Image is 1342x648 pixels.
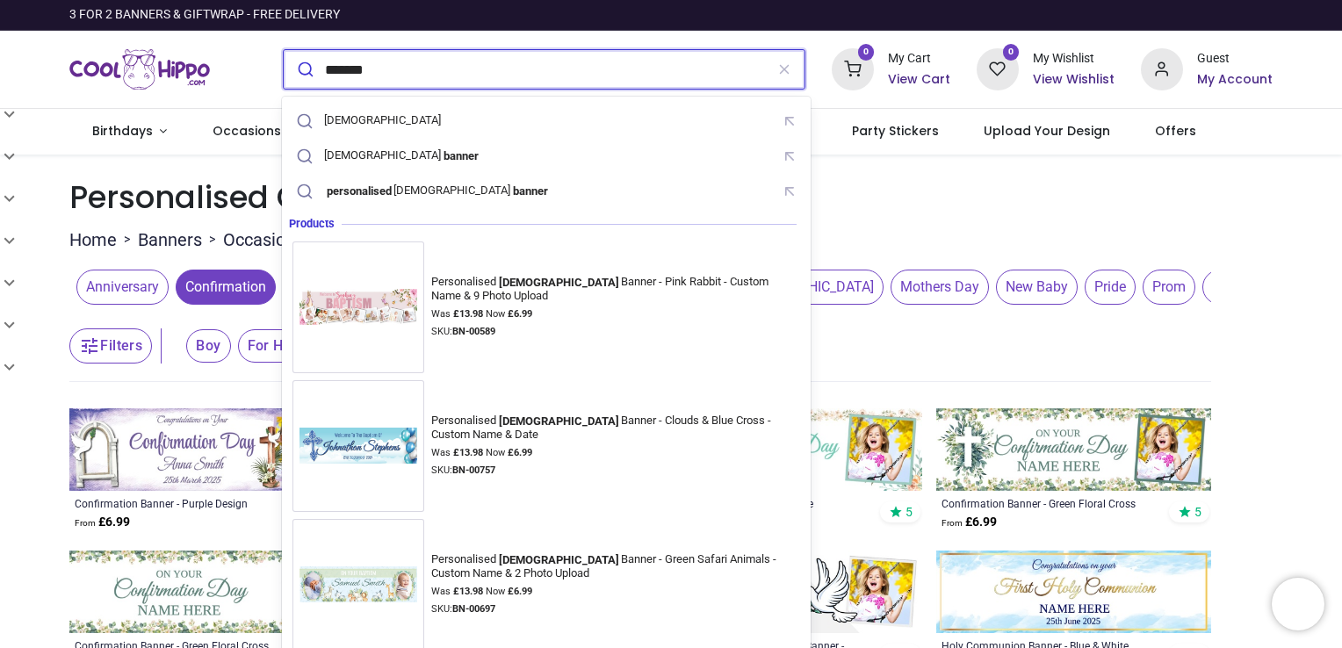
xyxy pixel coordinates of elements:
[1143,270,1195,305] span: Prom
[276,270,380,305] button: Engagement
[1003,44,1020,61] sup: 0
[764,50,804,89] button: Clear
[75,518,96,528] span: From
[496,273,621,291] mark: [DEMOGRAPHIC_DATA]
[888,50,950,68] div: My Cart
[858,44,875,61] sup: 0
[213,122,281,140] span: Occasions
[324,113,441,127] div: [DEMOGRAPHIC_DATA]
[776,107,804,134] button: Fill query with "baptism"
[69,551,344,633] img: Personalised Confirmation Banner - Green Floral Cross - Custom Text
[431,275,794,304] div: Personalised Banner - Pink Rabbit - Custom Name & 9 Photo Upload
[223,227,295,252] a: Occasion
[508,586,532,597] strong: £ 6.99
[190,109,318,155] a: Occasions
[69,109,190,155] a: Birthdays
[1033,50,1115,68] div: My Wishlist
[1202,270,1298,305] span: [DATE] & Eid
[1272,578,1324,630] iframe: Brevo live chat
[942,496,1153,510] a: Confirmation Banner - Green Floral Cross
[776,177,804,205] button: Fill query with "personalised baptism banner"
[431,325,800,339] div: SKU:
[1078,270,1136,305] button: Pride
[292,282,424,331] img: Personalised Baptism Banner - Pink Rabbit - Custom Name & 9 Photo Upload
[884,270,989,305] button: Mothers Day
[176,270,276,305] span: Confirmation
[69,45,210,94] a: Logo of Cool Hippo
[942,518,963,528] span: From
[452,326,495,337] strong: BN-00589
[292,241,800,373] a: Personalised Baptism Banner - Pink Rabbit - Custom Name & 9 Photo UploadPersonalised[DEMOGRAPHIC_...
[996,270,1078,305] span: New Baby
[453,586,483,597] strong: £ 13.98
[69,270,169,305] button: Anniversary
[977,61,1019,76] a: 0
[453,447,483,458] strong: £ 13.98
[431,602,800,616] div: SKU:
[292,559,424,608] img: Personalised Baptism Banner - Green Safari Animals - Custom Name & 2 Photo Upload
[202,231,223,248] span: >
[989,270,1078,305] button: New Baby
[431,585,800,599] div: Was Now
[904,6,1273,24] iframe: Customer reviews powered by Trustpilot
[69,6,340,24] div: 3 FOR 2 BANNERS & GIFTWRAP - FREE DELIVERY
[431,552,794,581] div: Personalised Banner - Green Safari Animals - Custom Name & 2 Photo Upload
[431,307,800,321] div: Was Now
[453,308,483,320] strong: £ 13.98
[852,122,939,140] span: Party Stickers
[1197,50,1273,68] div: Guest
[117,231,138,248] span: >
[186,329,230,363] span: Boy
[289,217,342,231] span: Products
[510,182,550,199] mark: banner
[441,147,480,164] mark: banner
[936,408,1211,491] img: Personalised Confirmation Banner - Green Floral Cross - 1 Photo & Custom Text
[238,329,307,363] span: For Her
[905,504,913,520] span: 5
[69,176,1273,219] h1: Personalised Confirmation Banners
[324,182,393,199] mark: personalised
[431,414,794,443] div: Personalised Banner - Clouds & Blue Cross - Custom Name & Date
[1136,270,1195,305] button: Prom
[69,45,210,94] img: Cool Hippo
[496,412,621,429] mark: [DEMOGRAPHIC_DATA]
[75,514,130,531] strong: £ 6.99
[431,464,800,478] div: SKU:
[984,122,1110,140] span: Upload Your Design
[776,142,804,169] button: Fill query with "baptism banner"
[832,61,874,76] a: 0
[1155,122,1196,140] span: Offers
[324,148,480,162] div: [DEMOGRAPHIC_DATA]
[452,464,495,476] strong: BN-00757
[1194,504,1201,520] span: 5
[1033,71,1115,89] a: View Wishlist
[284,50,325,89] button: Submit
[292,421,424,470] img: Personalised Baptism Banner - Clouds & Blue Cross - Custom Name & Date
[452,603,495,615] strong: BN-00697
[508,308,532,320] strong: £ 6.99
[1197,71,1273,89] a: My Account
[92,122,153,140] span: Birthdays
[891,270,989,305] span: Mothers Day
[324,184,550,198] div: [DEMOGRAPHIC_DATA]
[431,446,800,460] div: Was Now
[508,447,532,458] strong: £ 6.99
[1085,270,1136,305] span: Pride
[942,514,997,531] strong: £ 6.99
[888,71,950,89] a: View Cart
[1195,270,1298,305] button: [DATE] & Eid
[69,328,152,364] button: Filters
[69,227,117,252] a: Home
[936,551,1211,633] img: Personalised Holy Communion Banner - Blue & White - Confirmation
[292,380,800,512] a: Personalised Baptism Banner - Clouds & Blue Cross - Custom Name & DatePersonalised[DEMOGRAPHIC_DA...
[76,270,169,305] span: Anniversary
[169,270,276,305] button: Confirmation
[75,496,286,510] a: Confirmation Banner - Purple Design
[69,408,344,491] img: Personalised Confirmation Banner - Purple Design - Custom Text & 1 Photo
